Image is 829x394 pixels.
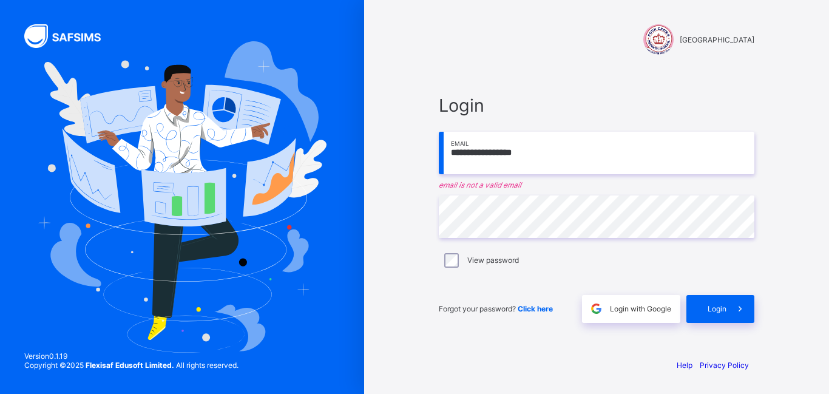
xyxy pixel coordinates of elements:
span: Login [439,95,754,116]
em: email is not a valid email [439,180,754,189]
img: SAFSIMS Logo [24,24,115,48]
a: Click here [518,304,553,313]
label: View password [467,256,519,265]
span: Copyright © 2025 All rights reserved. [24,361,239,370]
span: Forgot your password? [439,304,553,313]
img: google.396cfc9801f0270233282035f929180a.svg [589,302,603,316]
span: Login [708,304,726,313]
strong: Flexisaf Edusoft Limited. [86,361,174,370]
span: Version 0.1.19 [24,352,239,361]
span: Login with Google [610,304,671,313]
img: Hero Image [38,41,327,352]
a: Help [677,361,692,370]
a: Privacy Policy [700,361,749,370]
span: [GEOGRAPHIC_DATA] [680,35,754,44]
